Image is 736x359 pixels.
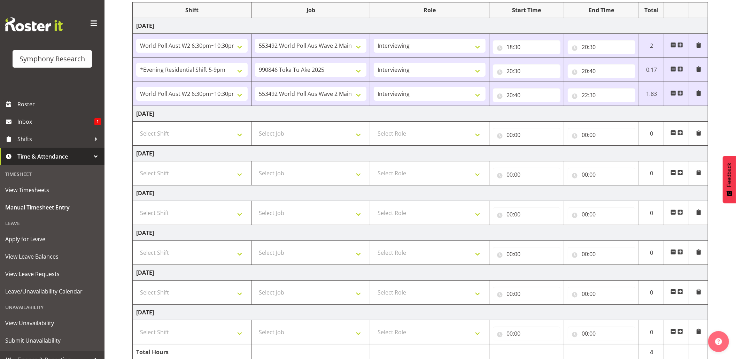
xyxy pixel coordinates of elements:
[715,338,722,345] img: help-xxl-2.png
[568,88,635,102] input: Click to select...
[568,6,635,14] div: End Time
[2,248,103,265] a: View Leave Balances
[639,58,664,82] td: 0.17
[2,283,103,300] a: Leave/Unavailability Calendar
[133,106,708,122] td: [DATE]
[493,64,560,78] input: Click to select...
[136,6,248,14] div: Shift
[2,314,103,332] a: View Unavailability
[5,17,63,31] img: Rosterit website logo
[17,134,91,144] span: Shifts
[5,251,99,262] span: View Leave Balances
[17,116,94,127] span: Inbox
[133,18,708,34] td: [DATE]
[5,269,99,279] span: View Leave Requests
[2,300,103,314] div: Unavailability
[17,151,91,162] span: Time & Attendance
[133,265,708,281] td: [DATE]
[493,40,560,54] input: Click to select...
[94,118,101,125] span: 1
[568,40,635,54] input: Click to select...
[568,247,635,261] input: Click to select...
[568,128,635,142] input: Click to select...
[568,207,635,221] input: Click to select...
[568,327,635,341] input: Click to select...
[493,327,560,341] input: Click to select...
[639,281,664,305] td: 0
[5,335,99,346] span: Submit Unavailability
[639,34,664,58] td: 2
[639,82,664,106] td: 1.83
[5,234,99,244] span: Apply for Leave
[5,318,99,328] span: View Unavailability
[2,181,103,199] a: View Timesheets
[568,64,635,78] input: Click to select...
[2,199,103,216] a: Manual Timesheet Entry
[133,225,708,241] td: [DATE]
[2,216,103,230] div: Leave
[133,185,708,201] td: [DATE]
[639,241,664,265] td: 0
[568,287,635,301] input: Click to select...
[493,168,560,182] input: Click to select...
[639,320,664,344] td: 0
[639,122,664,146] td: 0
[5,286,99,297] span: Leave/Unavailability Calendar
[374,6,485,14] div: Role
[639,161,664,185] td: 0
[493,88,560,102] input: Click to select...
[5,202,99,213] span: Manual Timesheet Entry
[17,99,101,109] span: Roster
[639,201,664,225] td: 0
[2,167,103,181] div: Timesheet
[493,247,560,261] input: Click to select...
[643,6,660,14] div: Total
[568,168,635,182] input: Click to select...
[493,6,560,14] div: Start Time
[493,128,560,142] input: Click to select...
[133,146,708,161] td: [DATE]
[493,287,560,301] input: Click to select...
[5,185,99,195] span: View Timesheets
[255,6,366,14] div: Job
[2,265,103,283] a: View Leave Requests
[2,332,103,349] a: Submit Unavailability
[20,54,85,64] div: Symphony Research
[726,163,733,187] span: Feedback
[493,207,560,221] input: Click to select...
[723,156,736,203] button: Feedback - Show survey
[133,305,708,320] td: [DATE]
[2,230,103,248] a: Apply for Leave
